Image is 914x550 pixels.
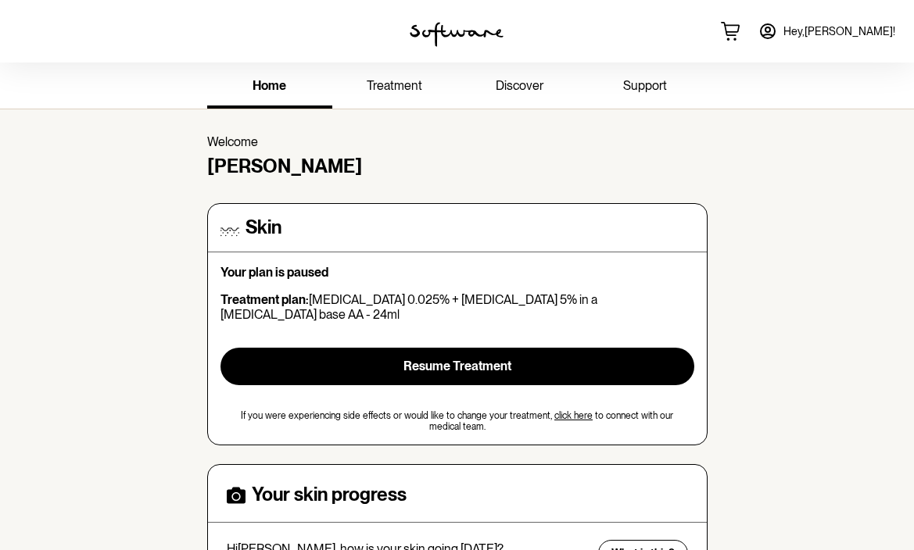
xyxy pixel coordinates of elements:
[220,410,694,433] span: If you were experiencing side effects or would like to change your treatment, to connect with our...
[410,22,504,47] img: software logo
[207,155,708,178] h4: [PERSON_NAME]
[253,78,286,93] span: home
[220,265,694,280] p: Your plan is paused
[220,348,694,385] button: Resume Treatment
[554,410,593,421] a: click here
[246,216,281,239] h4: Skin
[403,359,511,373] span: Resume Treatment
[207,66,332,109] a: home
[496,78,543,93] span: discover
[582,66,708,109] a: support
[457,66,582,109] a: discover
[332,66,457,109] a: treatment
[220,292,309,307] strong: Treatment plan:
[749,12,905,50] a: Hey,[PERSON_NAME]!
[207,134,708,149] p: Welcome
[252,484,407,506] h4: Your skin progress
[783,25,895,38] span: Hey, [PERSON_NAME] !
[220,292,694,322] p: [MEDICAL_DATA] 0.025% + [MEDICAL_DATA] 5% in a [MEDICAL_DATA] base AA - 24ml
[623,78,667,93] span: support
[367,78,422,93] span: treatment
